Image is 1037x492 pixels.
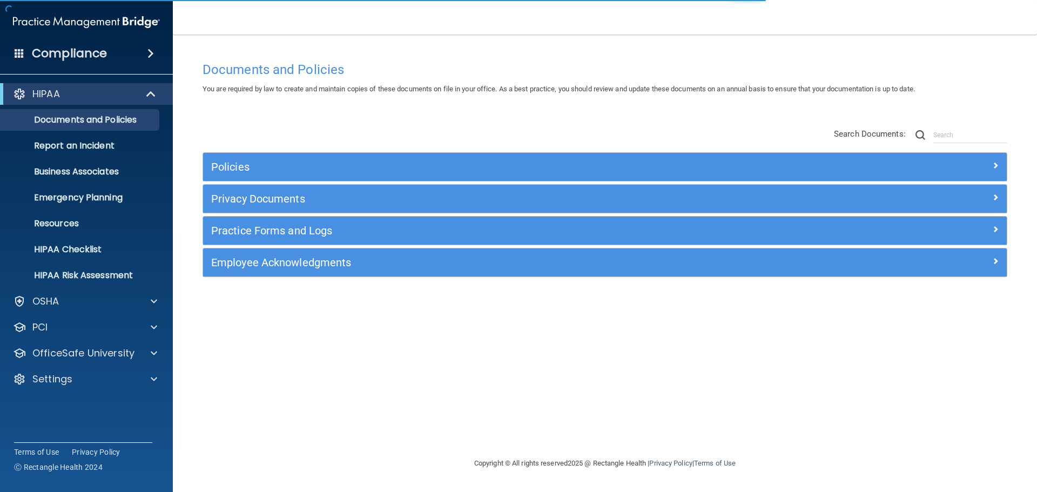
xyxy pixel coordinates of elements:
a: Employee Acknowledgments [211,254,999,271]
a: Privacy Policy [649,459,692,467]
h4: Documents and Policies [203,63,1007,77]
input: Search [933,127,1007,143]
a: Settings [13,373,157,386]
a: Privacy Documents [211,190,999,207]
a: Terms of Use [14,447,59,457]
a: Privacy Policy [72,447,120,457]
div: Copyright © All rights reserved 2025 @ Rectangle Health | | [408,446,802,481]
a: Terms of Use [694,459,736,467]
h5: Employee Acknowledgments [211,257,798,268]
h4: Compliance [32,46,107,61]
p: Report an Incident [7,140,154,151]
p: HIPAA [32,87,60,100]
p: OfficeSafe University [32,347,134,360]
p: Settings [32,373,72,386]
p: HIPAA Risk Assessment [7,270,154,281]
h5: Privacy Documents [211,193,798,205]
a: Policies [211,158,999,176]
p: OSHA [32,295,59,308]
img: ic-search.3b580494.png [915,130,925,140]
span: You are required by law to create and maintain copies of these documents on file in your office. ... [203,85,915,93]
p: Emergency Planning [7,192,154,203]
span: Search Documents: [834,129,906,139]
a: HIPAA [13,87,157,100]
p: Documents and Policies [7,114,154,125]
a: Practice Forms and Logs [211,222,999,239]
p: PCI [32,321,48,334]
a: OfficeSafe University [13,347,157,360]
h5: Practice Forms and Logs [211,225,798,237]
p: Resources [7,218,154,229]
img: PMB logo [13,11,160,33]
p: Business Associates [7,166,154,177]
a: PCI [13,321,157,334]
a: OSHA [13,295,157,308]
h5: Policies [211,161,798,173]
p: HIPAA Checklist [7,244,154,255]
span: Ⓒ Rectangle Health 2024 [14,462,103,473]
